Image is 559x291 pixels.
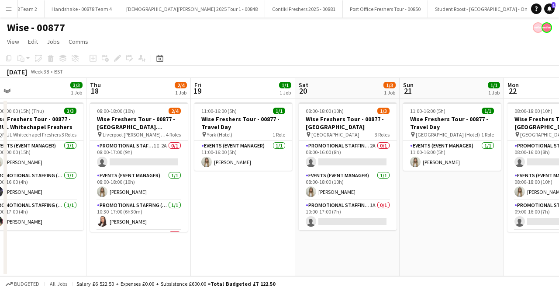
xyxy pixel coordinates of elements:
[69,38,88,46] span: Comms
[65,36,92,47] a: Comms
[28,38,38,46] span: Edit
[533,22,543,33] app-user-avatar: native Staffing
[428,0,550,18] button: Student Roost - [GEOGRAPHIC_DATA] - On-16926
[119,0,265,18] button: [DEMOGRAPHIC_DATA][PERSON_NAME] 2025 Tour 1 - 00848
[265,0,343,18] button: Contiki Freshers 2025 - 00881
[24,36,41,47] a: Edit
[210,280,275,287] span: Total Budgeted £7 122.50
[7,38,19,46] span: View
[3,36,23,47] a: View
[43,36,63,47] a: Jobs
[544,4,555,14] a: 1
[343,0,428,18] button: Post Office Freshers Tour - 00850
[47,38,60,46] span: Jobs
[552,2,556,8] span: 1
[48,280,69,287] span: All jobs
[14,281,39,287] span: Budgeted
[7,67,27,76] div: [DATE]
[29,68,51,75] span: Week 38
[4,279,41,289] button: Budgeted
[54,68,63,75] div: BST
[7,21,65,34] h1: Wise - 00877
[45,0,119,18] button: Handshake - 00878 Team 4
[542,22,552,33] app-user-avatar: native Staffing
[76,280,275,287] div: Salary £6 522.50 + Expenses £0.00 + Subsistence £600.00 =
